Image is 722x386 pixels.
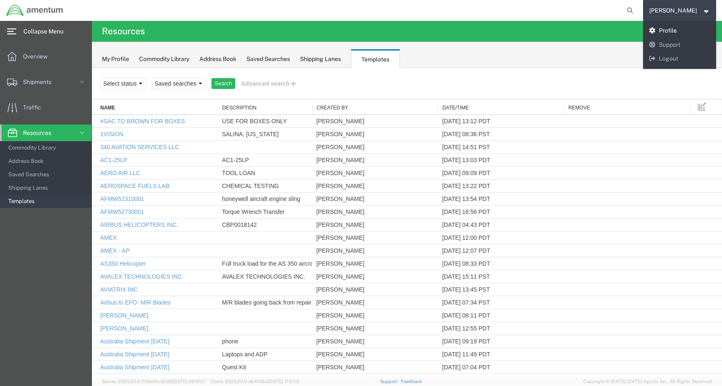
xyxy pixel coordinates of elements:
td: [PERSON_NAME] [220,176,346,189]
a: AC1-25LP [8,89,36,95]
td: [DATE] 07:34 PST [346,228,472,241]
td: [DATE] 04:43 PDT [346,150,472,163]
td: [DATE] 11:49 PDT [346,280,472,293]
td: CHEMICAL TESTING [126,112,220,124]
a: AMEX [8,166,25,173]
td: honeywell aircraft engine sling [126,124,220,137]
td: [DATE] 08:11 PDT [346,241,472,254]
td: M/R blades going back from repair from Airbus to EFO for storage [126,228,220,241]
td: [PERSON_NAME] [220,163,346,176]
a: Support [643,38,717,52]
td: [PERSON_NAME] [220,189,346,202]
td: [PERSON_NAME] [220,124,346,137]
a: Airbus to EFO- M/R Blades [8,231,79,238]
td: [PERSON_NAME] [220,150,346,163]
a: AFMW52310001 [8,127,52,134]
td: Full truck load for the AS 350 aircraft to include blade boxes. [126,189,220,202]
span: Resources [23,124,57,141]
td: Torque Wrench Transfer [126,137,220,150]
a: AMEX - AP [8,179,38,186]
span: Server: 2025.20.0-734e5bc92d9 [102,379,206,384]
td: [DATE] 09:09 PDT [346,99,472,112]
a: AEROSPACE FUELS LAB [8,114,77,121]
td: CBP0018142 [126,150,220,163]
img: logo [6,4,64,17]
a: AERO AIR LLC [8,102,48,108]
td: [DATE] 12:55 PDT [346,254,472,267]
span: Saved Searches [8,166,86,183]
td: [DATE] 15:11 PST [346,202,472,215]
span: Overview [23,48,53,65]
a: Traffic [0,99,92,116]
a: [PERSON_NAME] [8,244,56,251]
span: Copyright © [DATE]-[DATE] Agistix Inc., All Rights Reserved [583,378,712,385]
span: Verona Brown [649,6,697,15]
td: [DATE] 13:45 PST [346,215,472,228]
div: Saved Searches [247,55,290,63]
a: Shipments [0,74,92,90]
td: phone [126,267,220,280]
a: Resources [0,124,92,141]
a: AVALEX TECHNOLOGIES INC. [8,205,92,212]
td: [PERSON_NAME] [220,228,346,241]
div: Commodity Library [139,55,189,63]
td: [DATE] 12:00 PDT [346,163,472,176]
a: Australia Shipment [DATE] [8,283,77,289]
td: [DATE] 08:33 PDT [346,189,472,202]
a: AS350 Helicopter [8,192,54,199]
span: Collapse Menu [23,23,69,40]
iframe: FS Legacy Container [92,68,722,377]
a: AVIATRIX INC [8,218,46,225]
a: Support [380,379,401,384]
a: Feedback [401,379,422,384]
div: Address Book [199,55,236,63]
a: Profile [643,24,717,38]
a: Overview [0,48,92,65]
span: Templates [8,193,86,210]
td: [DATE] 13:22 PDT [346,112,472,124]
a: Australia Shipment [DATE] [8,296,77,302]
td: [PERSON_NAME] [220,254,346,267]
td: [DATE] 13:54 PDT [346,124,472,137]
td: Laptops and ADP [126,280,220,293]
td: [PERSON_NAME] [220,280,346,293]
button: [PERSON_NAME] [649,5,711,15]
div: My Profile [102,55,129,63]
div: Templates [351,49,400,69]
a: Australia Shipment [DATE] [8,270,77,277]
a: AIRBUS HELICOPTERS INC. [8,153,86,160]
td: [PERSON_NAME] [220,202,346,215]
a: AFMW52730001 [8,140,52,147]
span: Commodity Library [8,140,86,156]
td: [DATE] 09:19 PDT [346,267,472,280]
h4: Resources [102,21,145,42]
td: [DATE] 06:54 PDT [346,306,472,319]
td: [PERSON_NAME] [220,241,346,254]
td: [DATE] 07:04 PDT [346,293,472,306]
td: TOOL LOAN [126,99,220,112]
td: [DATE] 13:03 PDT [346,86,472,99]
a: [PERSON_NAME] [8,257,56,264]
td: [DATE] 12:07 PDT [346,176,472,189]
td: [PERSON_NAME] [220,86,346,99]
td: Safety Items [126,306,220,319]
span: [DATE] 17:21:12 [268,379,300,384]
span: Traffic [23,99,47,116]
